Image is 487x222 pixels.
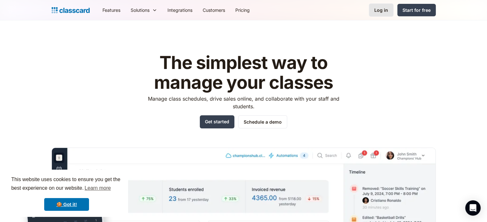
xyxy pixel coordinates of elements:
[131,7,150,13] div: Solutions
[402,7,431,13] div: Start for free
[369,4,394,17] a: Log in
[52,6,90,15] a: Logo
[97,3,126,17] a: Features
[142,95,345,110] p: Manage class schedules, drive sales online, and collaborate with your staff and students.
[84,183,112,193] a: learn more about cookies
[465,200,481,216] div: Open Intercom Messenger
[238,115,287,128] a: Schedule a demo
[162,3,198,17] a: Integrations
[397,4,436,16] a: Start for free
[198,3,230,17] a: Customers
[44,198,89,211] a: dismiss cookie message
[230,3,255,17] a: Pricing
[374,7,388,13] div: Log in
[11,176,122,193] span: This website uses cookies to ensure you get the best experience on our website.
[126,3,162,17] div: Solutions
[5,170,128,217] div: cookieconsent
[142,53,345,92] h1: The simplest way to manage your classes
[200,115,234,128] a: Get started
